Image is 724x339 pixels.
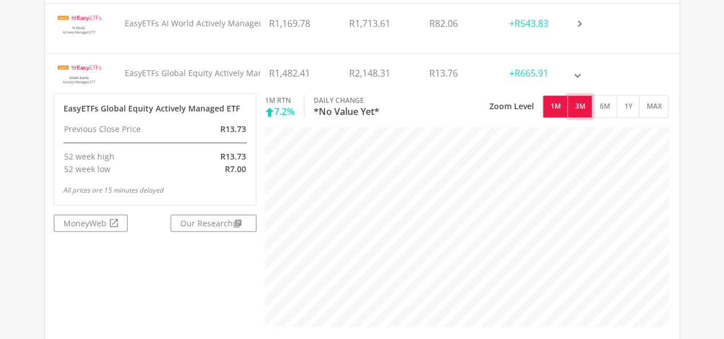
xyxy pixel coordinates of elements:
[54,57,105,89] img: EQU.ZA.EASYGE.png
[501,3,581,43] div: +R543.83
[200,162,247,175] td: R7.00
[341,3,421,43] div: R1,713.61
[341,53,421,93] div: R2,148.31
[64,103,247,114] div: EasyETFs Global Equity Actively Managed ETF
[639,95,668,118] button: MAX
[64,119,200,142] td: Previous Close Price
[64,162,200,175] td: 52 week low
[567,95,592,118] button: 3M
[45,3,679,43] mat-expansion-panel-header: EasyETFs AI World Actively Managed ETF R1,169.78 R1,713.61 R82.06 +R543.83
[592,95,617,118] button: 6M
[543,95,568,118] button: 1M
[64,184,247,196] p: All prices are 15 minutes delayed
[489,101,533,112] span: Zoom Level
[265,95,295,106] div: 1M RTN
[64,142,200,162] td: 52 week high
[314,106,379,117] div: *No Value Yet*
[171,214,256,232] a: Our Research library_books
[616,95,639,118] button: 1Y
[421,3,501,43] div: R82.06
[274,106,295,117] span: 7.2%
[54,214,128,232] a: MoneyWeb
[45,93,679,336] div: EasyETFs Global Equity Actively Managed ETF R1,482.41 R2,148.31 R13.76 +R665.91
[45,53,261,93] div: EasyETFs Global Equity Actively Managed ETF
[260,53,341,93] div: R1,482.41
[233,218,242,228] i: library_books
[421,53,501,93] div: R13.76
[501,53,581,93] div: +R665.91
[45,3,261,43] div: EasyETFs AI World Actively Managed ETF
[314,95,379,106] div: Daily Change
[54,7,105,39] img: EQU.ZA.EASYAI.png
[200,142,247,162] td: R13.73
[45,53,679,93] mat-expansion-panel-header: EasyETFs Global Equity Actively Managed ETF R1,482.41 R2,148.31 R13.76 +R665.91
[260,3,341,43] div: R1,169.78
[200,119,247,142] td: R13.73
[110,218,118,226] img: google-finance-icon.svg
